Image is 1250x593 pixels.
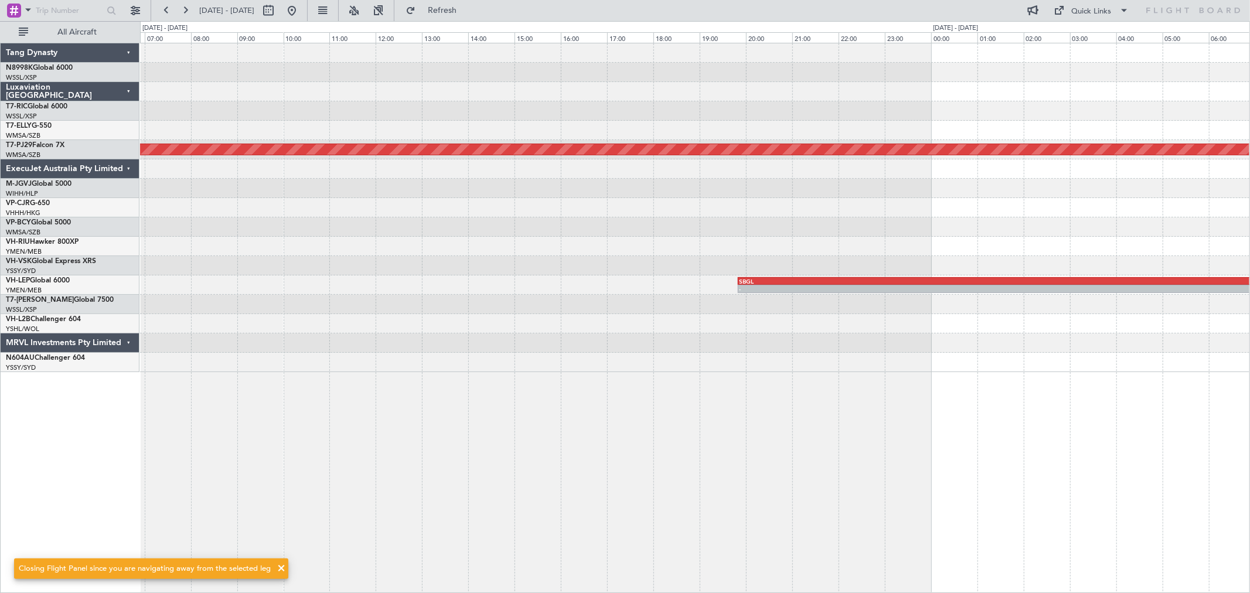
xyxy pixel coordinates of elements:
span: [DATE] - [DATE] [199,5,254,16]
span: T7-PJ29 [6,142,32,149]
div: Quick Links [1072,6,1112,18]
div: 17:00 [607,32,653,43]
div: 18:00 [653,32,700,43]
div: 15:00 [515,32,561,43]
a: N8998KGlobal 6000 [6,64,73,71]
div: 12:00 [376,32,422,43]
a: WSSL/XSP [6,305,37,314]
div: 21:00 [792,32,839,43]
div: 22:00 [839,32,885,43]
span: All Aircraft [30,28,124,36]
a: YMEN/MEB [6,286,42,295]
div: 04:00 [1116,32,1163,43]
div: [DATE] - [DATE] [933,23,978,33]
a: VH-RIUHawker 800XP [6,238,79,246]
input: Trip Number [36,2,103,19]
a: VP-CJRG-650 [6,200,50,207]
button: Quick Links [1048,1,1135,20]
a: YSSY/SYD [6,363,36,372]
div: 20:00 [746,32,792,43]
a: M-JGVJGlobal 5000 [6,180,71,188]
span: N604AU [6,355,35,362]
span: VH-L2B [6,316,30,323]
a: WSSL/XSP [6,73,37,82]
div: 19:00 [700,32,746,43]
div: 07:00 [145,32,191,43]
a: VH-LEPGlobal 6000 [6,277,70,284]
span: T7-ELLY [6,122,32,129]
span: VP-CJR [6,200,30,207]
a: N604AUChallenger 604 [6,355,85,362]
a: VH-VSKGlobal Express XRS [6,258,96,265]
span: VH-LEP [6,277,30,284]
div: 05:00 [1163,32,1209,43]
button: Refresh [400,1,471,20]
div: 13:00 [422,32,468,43]
div: 00:00 [931,32,977,43]
a: T7-ELLYG-550 [6,122,52,129]
a: WIHH/HLP [6,189,38,198]
button: All Aircraft [13,23,127,42]
a: WSSL/XSP [6,112,37,121]
div: 09:00 [237,32,284,43]
span: VH-VSK [6,258,32,265]
div: 03:00 [1070,32,1116,43]
span: T7-RIC [6,103,28,110]
div: [DATE] - [DATE] [142,23,188,33]
a: WMSA/SZB [6,151,40,159]
a: T7-PJ29Falcon 7X [6,142,64,149]
div: 16:00 [561,32,607,43]
a: VP-BCYGlobal 5000 [6,219,71,226]
div: 14:00 [468,32,515,43]
div: 11:00 [329,32,376,43]
div: 08:00 [191,32,237,43]
div: - [739,285,1006,292]
a: VHHH/HKG [6,209,40,217]
div: SBGL [739,278,1006,285]
a: YSHL/WOL [6,325,39,333]
div: 01:00 [977,32,1024,43]
div: 23:00 [885,32,931,43]
a: WMSA/SZB [6,131,40,140]
span: VP-BCY [6,219,31,226]
a: YSSY/SYD [6,267,36,275]
span: Refresh [418,6,467,15]
span: T7-[PERSON_NAME] [6,296,74,304]
a: YMEN/MEB [6,247,42,256]
span: M-JGVJ [6,180,32,188]
div: 02:00 [1024,32,1070,43]
span: N8998K [6,64,33,71]
div: 10:00 [284,32,330,43]
div: Closing Flight Panel since you are navigating away from the selected leg [19,563,271,575]
a: VH-L2BChallenger 604 [6,316,81,323]
a: T7-[PERSON_NAME]Global 7500 [6,296,114,304]
a: WMSA/SZB [6,228,40,237]
a: T7-RICGlobal 6000 [6,103,67,110]
span: VH-RIU [6,238,30,246]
